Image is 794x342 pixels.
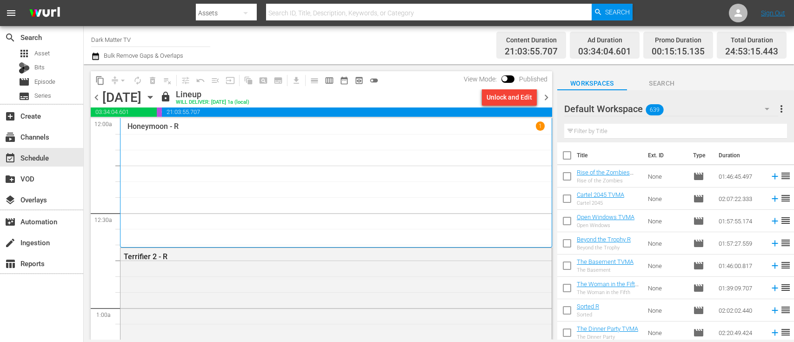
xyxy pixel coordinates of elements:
[715,210,766,232] td: 01:57:55.174
[91,92,102,103] span: chevron_left
[577,312,599,318] div: Sorted
[693,327,704,338] span: Episode
[644,299,689,322] td: None
[780,215,791,226] span: reorder
[505,34,558,47] div: Content Duration
[770,305,780,315] svg: Add to Schedule
[780,170,791,181] span: reorder
[577,303,599,310] a: Sorted R
[5,216,16,228] span: Automation
[286,71,304,89] span: Download as CSV
[130,73,145,88] span: Loop Content
[578,34,631,47] div: Ad Duration
[5,132,16,143] span: Channels
[124,252,498,261] div: Terrifier 2 - R
[102,90,141,105] div: [DATE]
[337,73,352,88] span: Month Calendar View
[482,89,537,106] button: Unlock and Edit
[304,71,322,89] span: Day Calendar View
[687,142,713,168] th: Type
[577,258,634,265] a: The Basement TVMA
[34,91,51,101] span: Series
[761,9,785,17] a: Sign Out
[577,169,634,183] a: Rise of the Zombies TVMA
[34,63,45,72] span: Bits
[564,96,778,122] div: Default Workspace
[715,277,766,299] td: 01:39:09.707
[577,214,634,221] a: Open Windows TVMA
[539,123,542,129] p: 1
[780,282,791,293] span: reorder
[693,215,704,227] span: Episode
[157,107,161,117] span: 00:15:15.135
[693,305,704,316] span: Episode
[487,89,532,106] div: Unlock and Edit
[322,73,337,88] span: Week Calendar View
[577,236,631,243] a: Beyond the Trophy R
[514,75,552,83] span: Published
[5,258,16,269] span: Reports
[160,73,175,88] span: Clear Lineup
[780,304,791,315] span: reorder
[577,289,641,295] div: The Woman in the Fifth
[644,188,689,210] td: None
[102,52,183,59] span: Bulk Remove Gaps & Overlaps
[107,73,130,88] span: Remove Gaps & Overlaps
[715,299,766,322] td: 02:02:02.440
[652,47,705,57] span: 00:15:15.135
[644,255,689,277] td: None
[352,73,367,88] span: View Backup
[5,194,16,206] span: Overlays
[715,188,766,210] td: 02:07:22.333
[627,78,697,89] span: Search
[93,73,107,88] span: Copy Lineup
[193,73,208,88] span: Revert to Primary Episode
[325,76,334,85] span: calendar_view_week_outlined
[5,237,16,248] span: Ingestion
[5,32,16,43] span: Search
[770,194,780,204] svg: Add to Schedule
[770,328,780,338] svg: Add to Schedule
[577,281,639,295] a: The Woman in the Fifth R
[6,7,17,19] span: menu
[127,122,179,131] p: Honeymoon - R
[780,327,791,338] span: reorder
[34,77,55,87] span: Episode
[256,73,271,88] span: Create Search Block
[369,76,379,85] span: toggle_off
[644,210,689,232] td: None
[776,103,787,114] span: more_vert
[367,73,381,88] span: 24 hours Lineup View is OFF
[577,142,642,168] th: Title
[642,142,687,168] th: Ext. ID
[605,4,630,20] span: Search
[19,91,30,102] span: Series
[176,89,249,100] div: Lineup
[770,283,780,293] svg: Add to Schedule
[19,62,30,74] div: Bits
[770,238,780,248] svg: Add to Schedule
[577,267,634,273] div: The Basement
[505,47,558,57] span: 21:03:55.707
[652,34,705,47] div: Promo Duration
[693,260,704,271] span: Episode
[578,47,631,57] span: 03:34:04.601
[95,76,105,85] span: content_copy
[238,71,256,89] span: Refresh All Search Blocks
[223,73,238,88] span: Update Metadata from Key Asset
[19,48,30,59] span: Asset
[540,92,552,103] span: chevron_right
[725,47,778,57] span: 24:53:15.443
[91,107,157,117] span: 03:34:04.601
[646,100,663,120] span: 639
[725,34,778,47] div: Total Duration
[780,237,791,248] span: reorder
[644,165,689,188] td: None
[271,73,286,88] span: Create Series Block
[208,73,223,88] span: Fill episodes with ad slates
[577,178,641,184] div: Rise of the Zombies
[5,111,16,122] span: Create
[22,2,67,24] img: ans4CAIJ8jUAAAAAAAAAAAAAAAAAAAAAAAAgQb4GAAAAAAAAAAAAAAAAAAAAAAAAJMjXAAAAAAAAAAAAAAAAAAAAAAAAgAT5G...
[459,75,501,83] span: View Mode:
[162,107,552,117] span: 21:03:55.707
